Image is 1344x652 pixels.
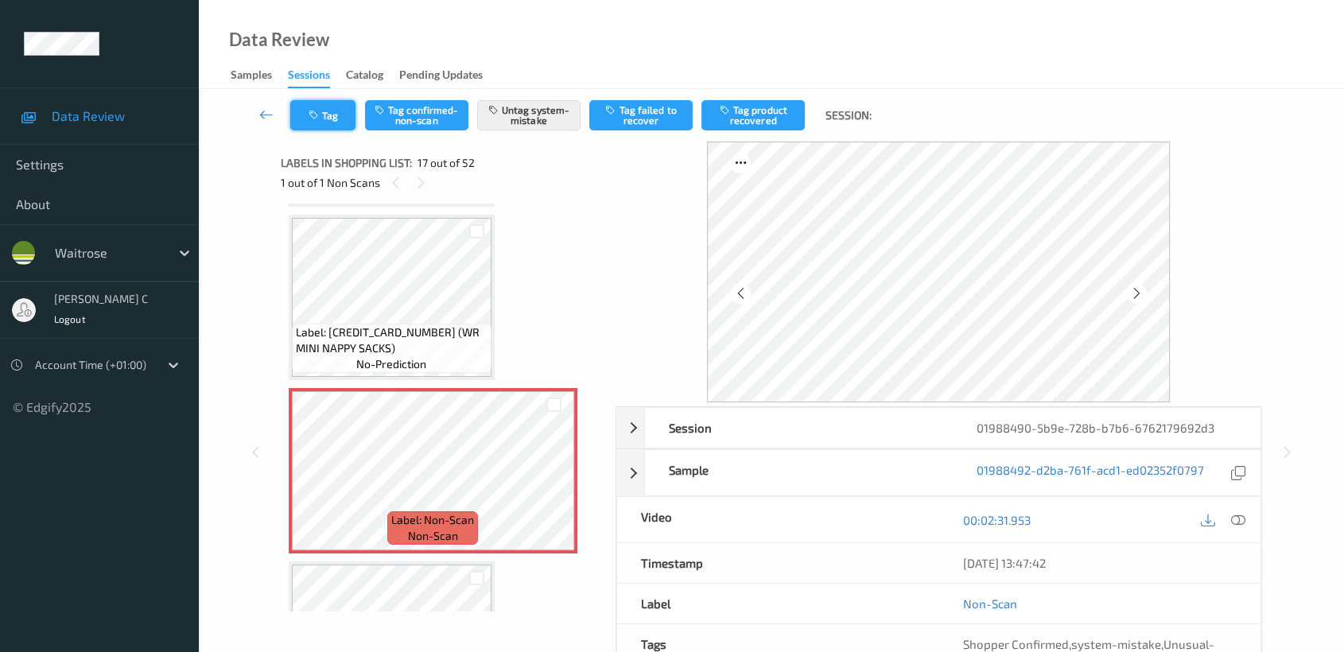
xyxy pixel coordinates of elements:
[645,408,953,448] div: Session
[346,64,399,87] a: Catalog
[477,100,581,130] button: Untag system-mistake
[617,497,939,542] div: Video
[281,173,604,192] div: 1 out of 1 Non Scans
[617,543,939,583] div: Timestamp
[229,32,329,48] div: Data Review
[962,637,1068,651] span: Shopper Confirmed
[231,64,288,87] a: Samples
[962,555,1237,571] div: [DATE] 13:47:42
[288,64,346,88] a: Sessions
[391,512,474,528] span: Label: Non-Scan
[288,67,330,88] div: Sessions
[825,107,871,123] span: Session:
[290,100,355,130] button: Tag
[616,407,1262,448] div: Session01988490-5b9e-728b-b7b6-6762179692d3
[408,528,458,544] span: non-scan
[346,67,383,87] div: Catalog
[281,155,412,171] span: Labels in shopping list:
[399,67,483,87] div: Pending Updates
[962,512,1030,528] a: 00:02:31.953
[365,100,468,130] button: Tag confirmed-non-scan
[356,356,426,372] span: no-prediction
[296,324,487,356] span: Label: [CREDIT_CARD_NUMBER] (WR MINI NAPPY SACKS)
[617,584,939,623] div: Label
[645,450,953,495] div: Sample
[701,100,805,130] button: Tag product recovered
[962,596,1016,611] a: Non-Scan
[418,155,475,171] span: 17 out of 52
[977,462,1204,483] a: 01988492-d2ba-761f-acd1-ed02352f0797
[1070,637,1160,651] span: system-mistake
[231,67,272,87] div: Samples
[953,408,1260,448] div: 01988490-5b9e-728b-b7b6-6762179692d3
[399,64,499,87] a: Pending Updates
[589,100,693,130] button: Tag failed to recover
[616,449,1262,496] div: Sample01988492-d2ba-761f-acd1-ed02352f0797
